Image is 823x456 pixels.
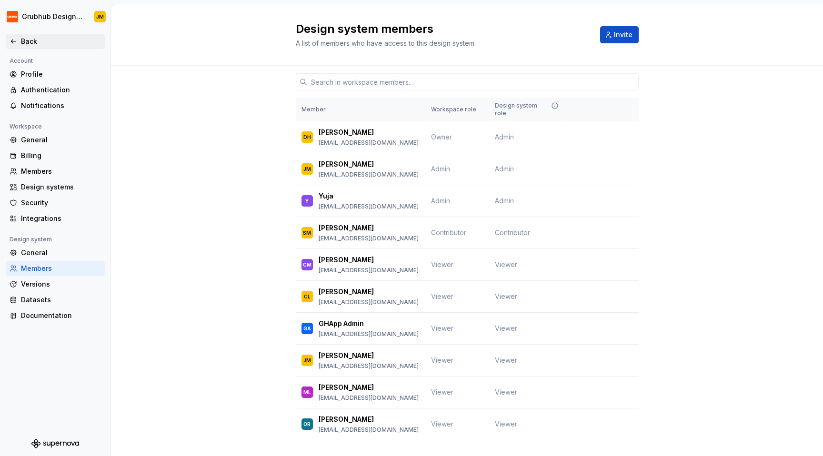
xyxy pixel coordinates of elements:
div: Authentication [21,85,101,95]
a: General [6,245,105,260]
span: Viewer [495,387,517,397]
button: Invite [600,26,639,43]
div: Back [21,37,101,46]
div: JM [303,164,311,174]
span: Admin [495,132,514,142]
span: Viewer [495,356,517,365]
div: Notifications [21,101,101,110]
span: Viewer [431,260,453,268]
p: [EMAIL_ADDRESS][DOMAIN_NAME] [319,171,419,178]
div: JM [96,13,104,20]
div: DH [303,132,311,142]
p: [EMAIL_ADDRESS][DOMAIN_NAME] [319,298,419,306]
input: Search in workspace members... [307,73,639,90]
a: General [6,132,105,148]
span: Owner [431,133,452,141]
div: CM [303,260,311,269]
p: [PERSON_NAME] [319,223,374,233]
div: Design systems [21,182,101,192]
div: Workspace [6,121,46,132]
a: Datasets [6,292,105,307]
a: Members [6,261,105,276]
span: A list of members who have access to this design system. [296,39,476,47]
p: Yuja [319,191,333,201]
p: [EMAIL_ADDRESS][DOMAIN_NAME] [319,235,419,242]
div: OR [303,419,311,429]
a: Notifications [6,98,105,113]
a: Back [6,34,105,49]
span: Admin [431,165,450,173]
p: [PERSON_NAME] [319,159,374,169]
div: Members [21,264,101,273]
div: Y [305,196,309,206]
p: [EMAIL_ADDRESS][DOMAIN_NAME] [319,330,419,338]
div: ML [303,387,311,397]
th: Workspace role [425,98,489,121]
div: Security [21,198,101,208]
div: Integrations [21,214,101,223]
span: Viewer [495,260,517,269]
a: Design systems [6,179,105,195]
p: [PERSON_NAME] [319,255,374,265]
button: Grubhub Design SystemJM [2,6,109,27]
a: Integrations [6,211,105,226]
svg: Supernova Logo [31,439,79,448]
h2: Design system members [296,21,589,37]
span: Viewer [431,356,453,364]
p: [EMAIL_ADDRESS][DOMAIN_NAME] [319,394,419,402]
th: Member [296,98,425,121]
a: Profile [6,67,105,82]
span: Contributor [431,228,466,237]
div: Versions [21,279,101,289]
a: Security [6,195,105,210]
p: [EMAIL_ADDRESS][DOMAIN_NAME] [319,362,419,370]
a: Documentation [6,308,105,323]
div: Profile [21,69,101,79]
div: Account [6,55,37,67]
span: Admin [431,197,450,205]
div: Members [21,167,101,176]
div: Design system [6,234,56,245]
div: SM [303,228,311,238]
div: General [21,248,101,258]
p: [EMAIL_ADDRESS][DOMAIN_NAME] [319,139,419,147]
p: [PERSON_NAME] [319,351,374,360]
img: 4e8d6f31-f5cf-47b4-89aa-e4dec1dc0822.png [7,11,18,22]
span: Admin [495,196,514,206]
span: Viewer [495,324,517,333]
a: Versions [6,277,105,292]
div: Grubhub Design System [22,12,83,21]
div: Design system role [495,102,561,117]
a: Billing [6,148,105,163]
span: Viewer [495,292,517,301]
p: [PERSON_NAME] [319,128,374,137]
p: [PERSON_NAME] [319,415,374,424]
div: GA [303,324,311,333]
p: GHApp Admin [319,319,364,328]
div: General [21,135,101,145]
span: Viewer [495,419,517,429]
p: [PERSON_NAME] [319,383,374,392]
a: Members [6,164,105,179]
p: [EMAIL_ADDRESS][DOMAIN_NAME] [319,267,419,274]
span: Admin [495,164,514,174]
div: Datasets [21,295,101,305]
div: Billing [21,151,101,160]
span: Invite [614,30,632,40]
p: [EMAIL_ADDRESS][DOMAIN_NAME] [319,203,419,210]
div: CL [304,292,311,301]
span: Viewer [431,420,453,428]
a: Authentication [6,82,105,98]
span: Contributor [495,228,530,238]
div: JM [303,356,311,365]
span: Viewer [431,324,453,332]
span: Viewer [431,292,453,300]
span: Viewer [431,388,453,396]
p: [PERSON_NAME] [319,287,374,297]
p: [EMAIL_ADDRESS][DOMAIN_NAME] [319,426,419,434]
div: Documentation [21,311,101,320]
